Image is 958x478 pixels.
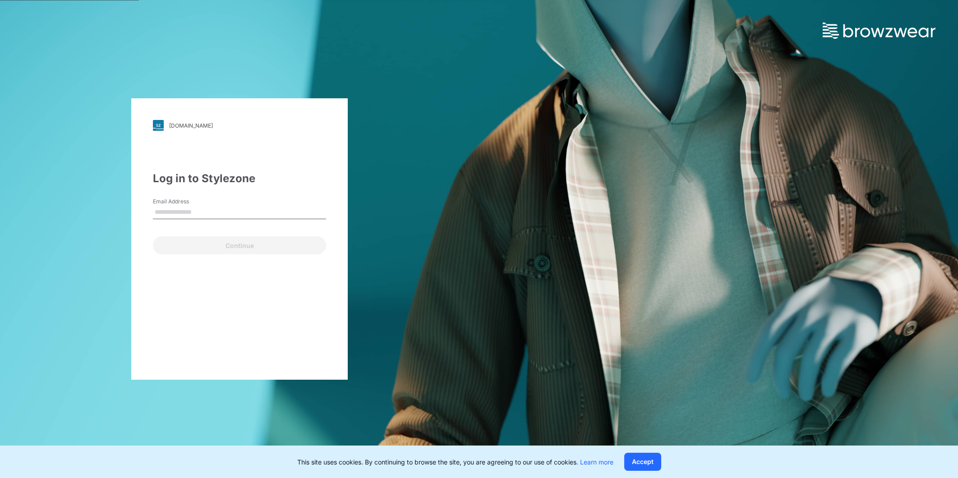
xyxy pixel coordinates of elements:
a: [DOMAIN_NAME] [153,120,326,131]
img: browzwear-logo.73288ffb.svg [823,23,935,39]
div: Log in to Stylezone [153,170,326,187]
label: Email Address [153,198,216,206]
a: Learn more [580,458,613,466]
button: Accept [624,453,661,471]
p: This site uses cookies. By continuing to browse the site, you are agreeing to our use of cookies. [297,457,613,467]
img: svg+xml;base64,PHN2ZyB3aWR0aD0iMjgiIGhlaWdodD0iMjgiIHZpZXdCb3g9IjAgMCAyOCAyOCIgZmlsbD0ibm9uZSIgeG... [153,120,164,131]
div: [DOMAIN_NAME] [169,122,213,129]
